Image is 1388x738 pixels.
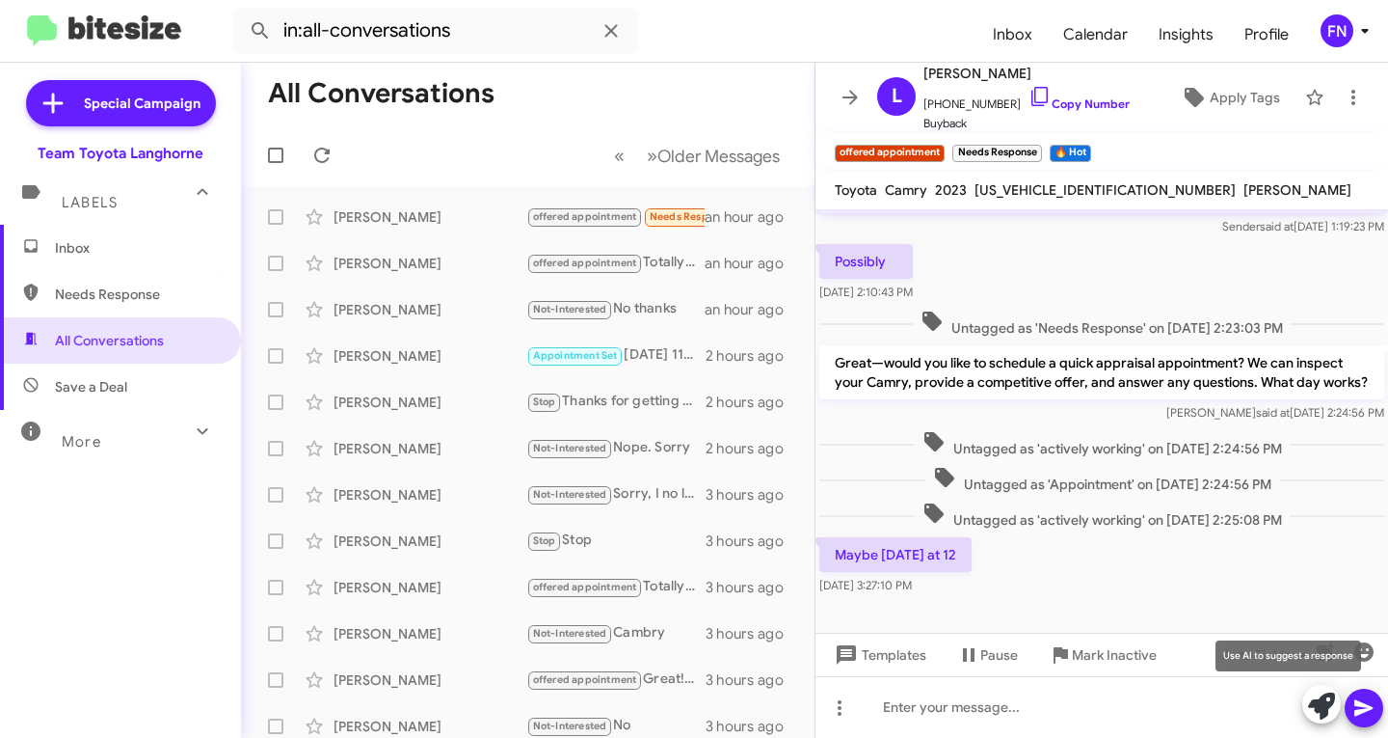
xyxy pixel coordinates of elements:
span: 2023 [935,181,967,199]
button: Apply Tags [1163,80,1295,115]
span: L [892,81,902,112]
span: Untagged as 'Needs Response' on [DATE] 2:23:03 PM [913,310,1291,338]
button: FN [1304,14,1367,47]
span: Older Messages [657,146,780,167]
div: [PERSON_NAME] [334,346,526,366]
button: Templates [815,638,942,672]
div: Great! When would you like to bring your vehicle in for an appraisal? I have openings [DATE] 10am... [526,669,706,691]
span: offered appointment [533,673,637,686]
div: an hour ago [705,300,799,319]
div: [PERSON_NAME] [334,207,526,227]
span: Untagged as 'actively working' on [DATE] 2:25:08 PM [915,502,1290,530]
a: Inbox [977,7,1048,63]
p: Great—would you like to schedule a quick appraisal appointment? We can inspect your Camry, provid... [819,345,1384,399]
span: offered appointment [533,581,637,593]
div: an hour ago [705,254,799,273]
span: offered appointment [533,257,637,269]
span: [DATE] 2:10:43 PM [819,285,913,299]
div: [PERSON_NAME] [334,393,526,412]
div: 2 hours ago [706,439,799,458]
span: Stop [533,396,556,408]
span: Untagged as 'Appointment' on [DATE] 2:24:56 PM [925,466,1279,494]
div: Totally understand. Would a quick, no-obligation appraisal of your Tacoma help? [526,576,706,598]
span: [PERSON_NAME] [923,62,1130,85]
div: 3 hours ago [706,578,799,597]
div: [PERSON_NAME] [334,485,526,505]
div: [PERSON_NAME] [334,439,526,458]
nav: Page navigation example [603,136,791,176]
button: Mark Inactive [1033,638,1172,672]
div: 2 hours ago [706,346,799,366]
span: Untagged as 'actively working' on [DATE] 2:24:56 PM [915,430,1290,458]
div: [PERSON_NAME] [334,254,526,273]
div: FN [1321,14,1353,47]
div: Maybe [DATE] at 12 [526,205,705,228]
div: 3 hours ago [706,717,799,736]
div: 2 hours ago [706,393,799,412]
span: Save a Deal [55,377,127,396]
div: Thanks for getting back to [526,391,706,413]
a: Profile [1229,7,1304,63]
span: All Conversations [55,331,164,350]
small: 🔥 Hot [1050,145,1091,162]
span: Labels [62,194,118,211]
div: 3 hours ago [706,624,799,643]
span: [DATE] 3:27:10 PM [819,578,912,592]
div: Totally understand. Thank you for letting me know! We can offer a free, no-obligation VIP apprais... [526,252,705,274]
div: No thanks [526,298,705,320]
div: Sorry, I no longer own the Mustang [526,483,706,506]
span: Needs Response [55,285,219,304]
small: offered appointment [835,145,945,162]
span: Special Campaign [84,94,200,113]
div: Team Toyota Langhorne [38,144,203,163]
input: Search [233,8,638,54]
span: [PHONE_NUMBER] [923,85,1130,114]
a: Insights [1143,7,1229,63]
span: » [647,144,657,168]
div: [PERSON_NAME] [334,717,526,736]
span: [PERSON_NAME] [1243,181,1351,199]
div: Nope. Sorry [526,437,706,459]
div: [PERSON_NAME] [334,300,526,319]
span: said at [1260,219,1294,233]
div: Stop [526,530,706,552]
a: Calendar [1048,7,1143,63]
span: Buyback [923,114,1130,133]
div: [PERSON_NAME] [334,624,526,643]
span: Appointment Set [533,349,618,362]
span: Not-Interested [533,720,607,732]
span: Not-Interested [533,488,607,501]
span: Stop [533,534,556,547]
div: 3 hours ago [706,532,799,551]
p: Possibly [819,244,913,279]
div: [PERSON_NAME] [334,532,526,551]
div: Use AI to suggest a response [1215,641,1361,671]
span: Not-Interested [533,303,607,315]
span: More [62,433,101,451]
div: [DATE] 11:30 confirmed for an appraisal of your 2022 RAV4 Hybrid! We look forward to meeting with... [526,344,706,367]
span: Toyota [835,181,877,199]
span: Sender [DATE] 1:19:23 PM [1222,219,1384,233]
button: Previous [602,136,636,176]
span: Templates [831,638,926,672]
div: 3 hours ago [706,485,799,505]
span: said at [1256,405,1290,420]
div: [PERSON_NAME] [334,670,526,690]
span: Apply Tags [1210,80,1280,115]
div: Cambry [526,622,706,644]
span: Not-Interested [533,627,607,640]
span: offered appointment [533,210,637,223]
button: Pause [942,638,1033,672]
span: Mark Inactive [1072,638,1157,672]
a: Special Campaign [26,80,216,126]
span: Inbox [55,238,219,258]
span: « [614,144,625,168]
div: 3 hours ago [706,670,799,690]
button: Next [635,136,791,176]
span: Not-Interested [533,442,607,454]
p: Maybe [DATE] at 12 [819,537,972,572]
